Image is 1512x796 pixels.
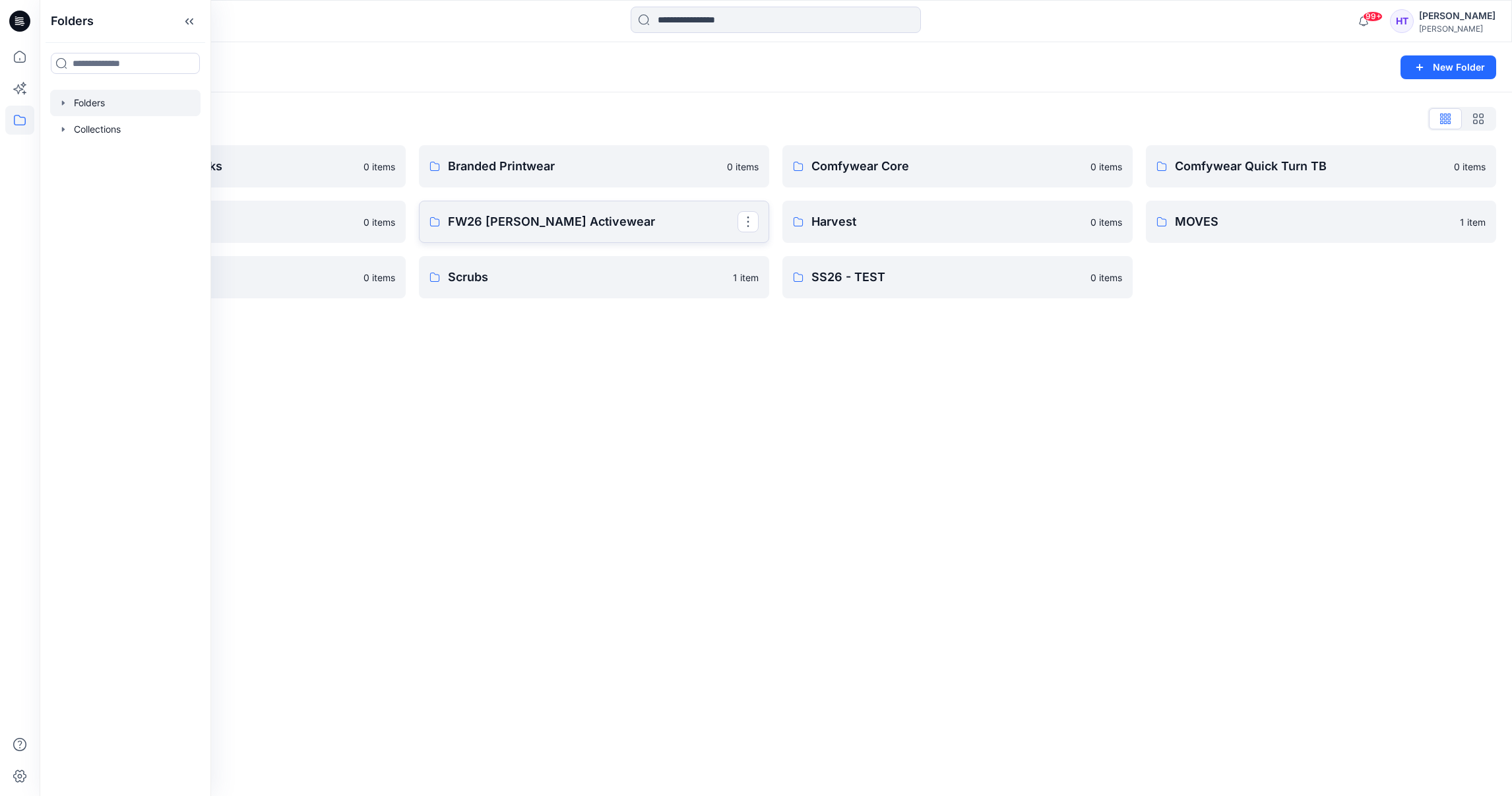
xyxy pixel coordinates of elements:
[1090,271,1122,284] p: 0 items
[1419,8,1496,24] div: [PERSON_NAME]
[419,145,769,187] a: Branded Printwear0 items
[448,268,725,286] p: Scrubs
[1146,145,1496,187] a: Comfywear Quick Turn TB0 items
[1401,55,1496,79] button: New Folder
[1460,215,1486,229] p: 1 item
[55,145,406,187] a: Activewear Core Blocks0 items
[811,268,1083,286] p: SS26 - TEST
[448,213,738,231] p: FW26 [PERSON_NAME] Activewear
[733,271,759,284] p: 1 item
[419,201,769,243] a: FW26 [PERSON_NAME] Activewear
[1363,11,1383,22] span: 99+
[782,256,1133,298] a: SS26 - TEST0 items
[727,160,759,174] p: 0 items
[1419,24,1496,34] div: [PERSON_NAME]
[811,213,1083,231] p: Harvest
[84,157,356,176] p: Activewear Core Blocks
[84,268,356,286] p: Printwear 2025
[363,271,395,284] p: 0 items
[363,160,395,174] p: 0 items
[84,213,356,231] p: EcoSmart
[1175,157,1446,176] p: Comfywear Quick Turn TB
[419,256,769,298] a: Scrubs1 item
[448,157,719,176] p: Branded Printwear
[1090,160,1122,174] p: 0 items
[1146,201,1496,243] a: MOVES1 item
[782,145,1133,187] a: Comfywear Core0 items
[363,215,395,229] p: 0 items
[1390,9,1414,33] div: HT
[55,256,406,298] a: Printwear 20250 items
[1175,213,1452,231] p: MOVES
[55,201,406,243] a: EcoSmart0 items
[782,201,1133,243] a: Harvest0 items
[811,157,1083,176] p: Comfywear Core
[1454,160,1486,174] p: 0 items
[1090,215,1122,229] p: 0 items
